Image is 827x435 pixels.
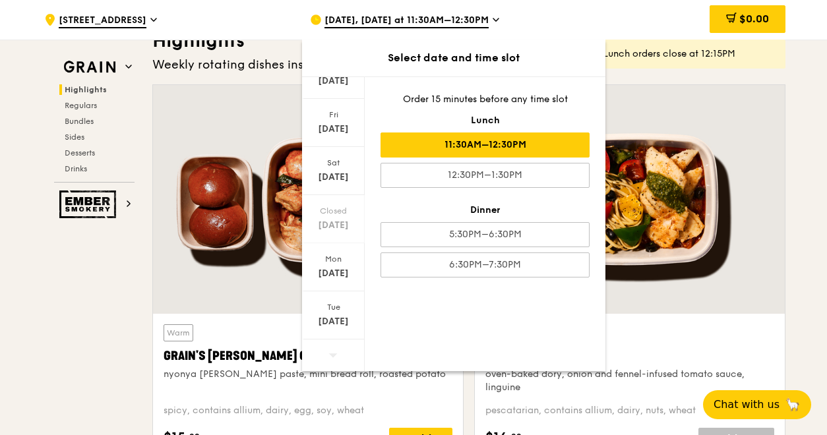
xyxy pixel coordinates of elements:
[164,404,452,417] div: spicy, contains allium, dairy, egg, soy, wheat
[65,117,94,126] span: Bundles
[164,324,193,341] div: Warm
[65,164,87,173] span: Drinks
[785,397,801,413] span: 🦙
[485,404,774,417] div: pescatarian, contains allium, dairy, nuts, wheat
[703,390,811,419] button: Chat with us🦙
[304,302,363,312] div: Tue
[714,397,780,413] span: Chat with us
[381,132,590,158] div: 11:30AM–12:30PM
[304,267,363,280] div: [DATE]
[304,171,363,184] div: [DATE]
[381,252,590,277] div: 6:30PM–7:30PM
[59,190,120,218] img: Ember Smokery web logo
[324,14,489,28] span: [DATE], [DATE] at 11:30AM–12:30PM
[302,50,605,66] div: Select date and time slot
[152,55,785,74] div: Weekly rotating dishes inspired by flavours from around the world.
[59,55,120,79] img: Grain web logo
[381,114,590,127] div: Lunch
[381,222,590,247] div: 5:30PM–6:30PM
[304,158,363,168] div: Sat
[739,13,769,25] span: $0.00
[304,254,363,264] div: Mon
[485,368,774,394] div: oven-baked dory, onion and fennel-infused tomato sauce, linguine
[304,109,363,120] div: Fri
[164,368,452,381] div: nyonya [PERSON_NAME] paste, mini bread roll, roasted potato
[381,163,590,188] div: 12:30PM–1:30PM
[164,347,452,365] div: Grain's [PERSON_NAME] Chicken Stew (and buns)
[485,347,774,365] div: Marinara Fish Pasta
[381,93,590,106] div: Order 15 minutes before any time slot
[381,204,590,217] div: Dinner
[304,219,363,232] div: [DATE]
[304,315,363,328] div: [DATE]
[304,123,363,136] div: [DATE]
[152,29,785,53] h3: Highlights
[65,85,107,94] span: Highlights
[65,148,95,158] span: Desserts
[59,14,146,28] span: [STREET_ADDRESS]
[65,132,84,142] span: Sides
[603,47,775,61] div: Lunch orders close at 12:15PM
[304,206,363,216] div: Closed
[304,74,363,88] div: [DATE]
[65,101,97,110] span: Regulars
